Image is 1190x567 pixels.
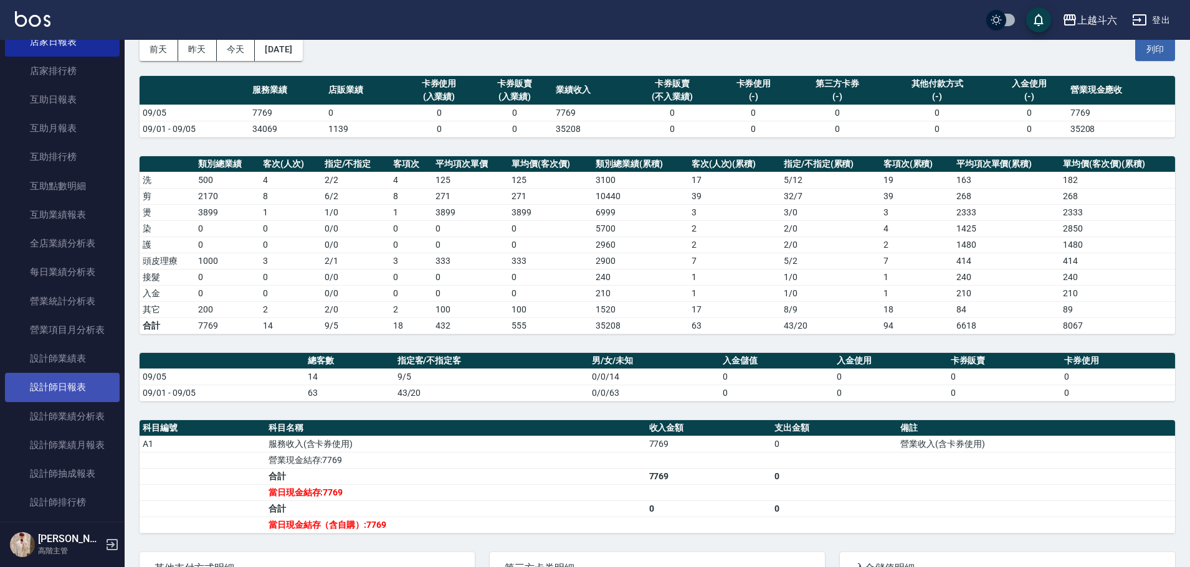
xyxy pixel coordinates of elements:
td: 0 [508,237,593,253]
td: 3 / 0 [781,204,880,220]
th: 收入金額 [646,420,772,436]
a: 互助月報表 [5,114,120,143]
td: 燙 [140,204,195,220]
button: 今天 [217,38,255,61]
td: 1480 [953,237,1060,253]
td: 0 [720,385,834,401]
td: 210 [953,285,1060,301]
td: 1 [688,269,781,285]
td: 09/05 [140,368,305,385]
a: 設計師業績分析表 [5,402,120,431]
button: 列印 [1135,38,1175,61]
button: 上越斗六 [1057,7,1122,33]
th: 業績收入 [553,76,629,105]
td: 17 [688,301,781,317]
td: 240 [593,269,688,285]
td: 0 [195,269,260,285]
td: 2 / 0 [781,237,880,253]
td: 5700 [593,220,688,237]
td: 3899 [195,204,260,220]
td: 89 [1060,301,1175,317]
td: 0 [195,237,260,253]
td: 1 [880,285,953,301]
td: 414 [953,253,1060,269]
td: 0 [1061,368,1175,385]
td: 0 / 0 [321,285,391,301]
td: 6 / 2 [321,188,391,204]
a: 全店業績分析表 [5,229,120,258]
td: 1 [390,204,432,220]
td: 3 [880,204,953,220]
td: 洗 [140,172,195,188]
td: 0 / 0 [321,269,391,285]
td: 1 [260,204,321,220]
td: 3100 [593,172,688,188]
td: 100 [508,301,593,317]
td: 0 [771,468,897,484]
a: 店家排行榜 [5,57,120,85]
th: 平均項次單價 [432,156,508,172]
td: A1 [140,436,265,452]
td: 0 [401,105,477,121]
a: 商品銷售排行榜 [5,517,120,546]
td: 35208 [1067,121,1175,137]
a: 每日業績分析表 [5,258,120,286]
td: 2 [688,220,781,237]
th: 卡券使用 [1061,353,1175,369]
td: 1 [688,285,781,301]
td: 32 / 7 [781,188,880,204]
td: 7769 [249,105,325,121]
td: 其它 [140,301,195,317]
td: 1 [880,269,953,285]
div: 上越斗六 [1077,12,1117,28]
td: 18 [880,301,953,317]
a: 設計師業績表 [5,344,120,373]
th: 營業現金應收 [1067,76,1175,105]
th: 入金使用 [834,353,948,369]
td: 頭皮理療 [140,253,195,269]
td: 3899 [508,204,593,220]
button: 登出 [1127,9,1175,32]
td: 0 [390,269,432,285]
td: 09/05 [140,105,249,121]
td: 0 [390,220,432,237]
td: 0 [991,105,1067,121]
td: 0 [477,121,553,137]
td: 163 [953,172,1060,188]
td: 1 / 0 [321,204,391,220]
td: 0 [883,121,991,137]
td: 0 [432,269,508,285]
th: 服務業績 [249,76,325,105]
td: 1000 [195,253,260,269]
td: 3 [390,253,432,269]
td: 0 [401,121,477,137]
div: 其他付款方式 [887,77,988,90]
a: 互助業績報表 [5,200,120,229]
h5: [PERSON_NAME] [38,533,102,545]
td: 268 [1060,188,1175,204]
td: 63 [305,385,394,401]
td: 7769 [553,105,629,121]
div: 卡券使用 [404,77,474,90]
td: 0 [477,105,553,121]
td: 0 [195,220,260,237]
th: 客項次 [390,156,432,172]
th: 客次(人次)(累積) [688,156,781,172]
td: 63 [688,317,781,334]
td: 當日現金結存（含自購）:7769 [265,517,646,533]
td: 7769 [646,468,772,484]
td: 0 [195,285,260,301]
td: 0 [834,368,948,385]
td: 當日現金結存:7769 [265,484,646,500]
td: 0 [646,500,772,517]
div: 第三方卡券 [794,77,880,90]
div: 入金使用 [994,77,1064,90]
td: 4 [880,220,953,237]
td: 0 / 0 [321,220,391,237]
td: 2333 [1060,204,1175,220]
td: 2333 [953,204,1060,220]
td: 414 [1060,253,1175,269]
td: 39 [880,188,953,204]
td: 0 [771,436,897,452]
button: 前天 [140,38,178,61]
